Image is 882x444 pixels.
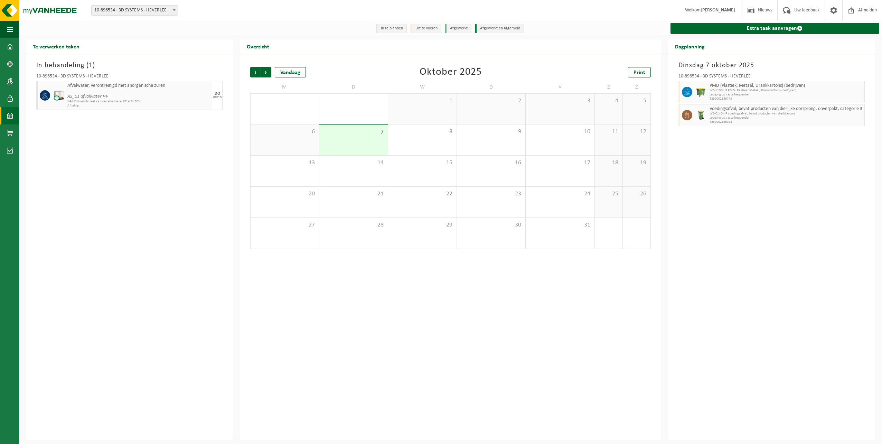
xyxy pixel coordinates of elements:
[634,70,645,75] span: Print
[388,81,457,93] td: W
[67,100,210,104] span: KGA Colli rechtstreeks afvoer afvalwater HF af 8 IBC's
[710,106,863,112] span: Voedingsafval, bevat producten van dierlijke oorsprong, onverpakt, categorie 3
[323,221,384,229] span: 28
[628,67,651,77] a: Print
[529,221,591,229] span: 31
[696,110,706,120] img: WB-0140-HPE-GN-50
[460,128,522,136] span: 9
[598,159,619,167] span: 18
[92,6,178,15] span: 10-896534 - 3D SYSTEMS - HEVERLEE
[254,190,315,198] span: 20
[595,81,623,93] td: Z
[460,97,522,105] span: 2
[457,81,526,93] td: D
[392,190,453,198] span: 22
[240,39,276,53] h2: Overzicht
[529,128,591,136] span: 10
[460,159,522,167] span: 16
[254,221,315,229] span: 27
[36,60,223,71] h3: In behandeling ( )
[598,128,619,136] span: 11
[598,97,619,105] span: 4
[254,128,315,136] span: 6
[275,67,306,77] div: Vandaag
[445,24,471,33] li: Afgewerkt
[67,104,210,108] span: Afhaling
[529,159,591,167] span: 17
[213,96,222,99] div: 09/10
[623,81,651,93] td: Z
[89,62,93,69] span: 1
[710,112,863,116] span: WB-0140-HP voedingsafval, bevat producten van dierlijke oors
[392,128,453,136] span: 8
[710,120,863,124] span: T250002156924
[710,93,863,97] span: Lediging op vaste frequentie
[626,97,647,105] span: 5
[526,81,594,93] td: V
[701,8,735,13] strong: [PERSON_NAME]
[420,67,482,77] div: Oktober 2025
[250,81,319,93] td: M
[670,23,879,34] a: Extra taak aanvragen
[261,67,271,77] span: Volgende
[529,97,591,105] span: 3
[91,5,178,16] span: 10-896534 - 3D SYSTEMS - HEVERLEE
[323,159,384,167] span: 14
[26,39,86,53] h2: Te verwerken taken
[678,74,865,81] div: 10-896534 - 3D SYSTEMS - HEVERLEE
[460,221,522,229] span: 30
[710,89,863,93] span: WB-1100-HP PMD (Plastiek, Metaal, Drankkartons) (bedrijven)
[678,60,865,71] h3: Dinsdag 7 oktober 2025
[710,97,863,101] span: T250002156743
[626,159,647,167] span: 19
[250,67,261,77] span: Vorige
[410,24,441,33] li: Uit te voeren
[529,190,591,198] span: 24
[36,74,223,81] div: 10-896534 - 3D SYSTEMS - HEVERLEE
[696,87,706,97] img: WB-1100-HPE-GN-50
[254,159,315,167] span: 13
[668,39,712,53] h2: Dagplanning
[710,116,863,120] span: Lediging op vaste frequentie
[67,83,210,89] span: Afvalwater, verontreinigd met anorganische zuren
[710,83,863,89] span: PMD (Plastiek, Metaal, Drankkartons) (bedrijven)
[626,128,647,136] span: 12
[67,94,108,99] i: AS_01 afvalwater HF
[475,24,524,33] li: Afgewerkt en afgemeld
[323,129,384,136] span: 7
[598,190,619,198] span: 25
[319,81,388,93] td: D
[376,24,407,33] li: In te plannen
[392,97,453,105] span: 1
[392,221,453,229] span: 29
[215,92,220,96] div: DO
[626,190,647,198] span: 26
[392,159,453,167] span: 15
[460,190,522,198] span: 23
[54,90,64,101] img: PB-IC-CU
[323,190,384,198] span: 21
